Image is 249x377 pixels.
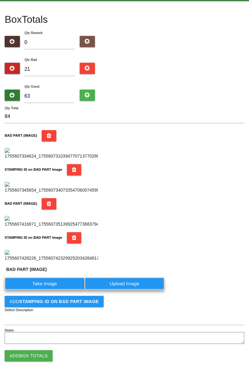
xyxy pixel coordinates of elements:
[67,232,82,243] button: STAMPING ID on BAD PART Image
[5,328,14,333] label: Notes
[25,85,40,88] label: Qty Good
[85,277,165,290] label: Upload Image
[25,58,37,61] label: Qty Bad
[25,31,43,35] label: Qty Rework
[42,130,56,141] button: BAD PART (IMAGE)
[5,202,37,205] b: BAD PART (IMAGE)
[5,216,98,228] img: 1755607416871_1755607351399254773683794468522.jpg
[42,198,56,209] button: BAD PART (IMAGE)
[5,277,85,290] label: Take Image
[19,299,99,304] b: STAMPING ID on BAD PART Image
[5,350,53,361] button: AddBox Totals
[5,182,98,193] img: 1755607345654_17556073407335470600745994720661.jpg
[5,296,104,307] button: AddSTAMPING ID on BAD PART Image
[5,14,244,25] h4: Box Totals
[67,164,82,175] button: STAMPING ID on BAD PART Image
[5,148,98,159] img: 1755607334624_17556073103947707137702888931316.jpg
[5,168,62,171] b: STAMPING ID on BAD PART Image
[5,105,18,111] label: Qty Total
[5,236,62,239] b: STAMPING ID on BAD PART Image
[5,134,37,137] b: BAD PART (IMAGE)
[6,267,47,272] b: BAD PART (IMAGE)
[5,307,33,313] label: Defect Description
[5,250,98,262] img: 1755607428226_17556074232992520342848119530618.jpg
